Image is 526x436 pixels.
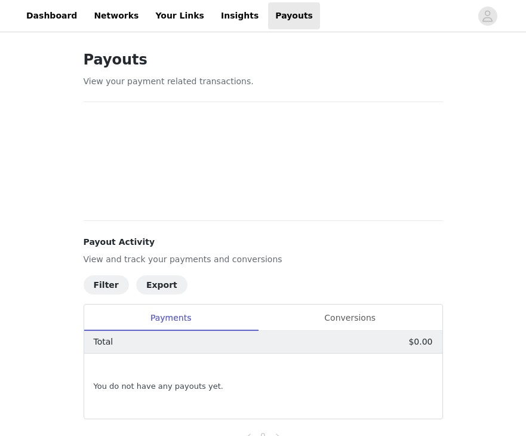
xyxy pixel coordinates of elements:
h4: Payout Activity [84,236,443,248]
a: Dashboard [19,2,84,29]
a: Networks [87,2,146,29]
p: View your payment related transactions. [84,75,443,88]
p: View and track your payments and conversions [84,253,443,266]
div: Payments [84,305,258,331]
button: Filter [84,275,129,294]
p: $0.00 [408,336,432,348]
p: Total [94,336,113,348]
h1: Payouts [84,49,443,70]
a: Your Links [148,2,211,29]
button: Export [136,275,187,294]
a: Payouts [268,2,320,29]
div: avatar [482,7,493,26]
div: Conversions [258,305,442,331]
a: Insights [214,2,266,29]
span: You do not have any payouts yet. [94,380,223,392]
